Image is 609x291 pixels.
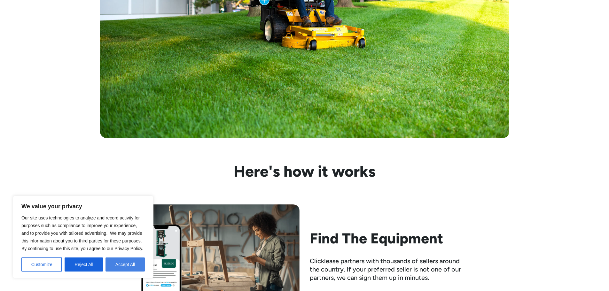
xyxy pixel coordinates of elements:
button: Accept All [105,257,145,272]
button: Customize [21,257,62,272]
div: We value your privacy [13,196,153,278]
div: Clicklease partners with thousands of sellers around the country. If your preferred seller is not... [310,257,468,282]
button: Reject All [65,257,103,272]
span: Our site uses technologies to analyze and record activity for purposes such as compliance to impr... [21,215,143,251]
p: We value your privacy [21,203,145,210]
h2: Find The Equipment [310,230,468,247]
h3: Here's how it works [141,164,468,179]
